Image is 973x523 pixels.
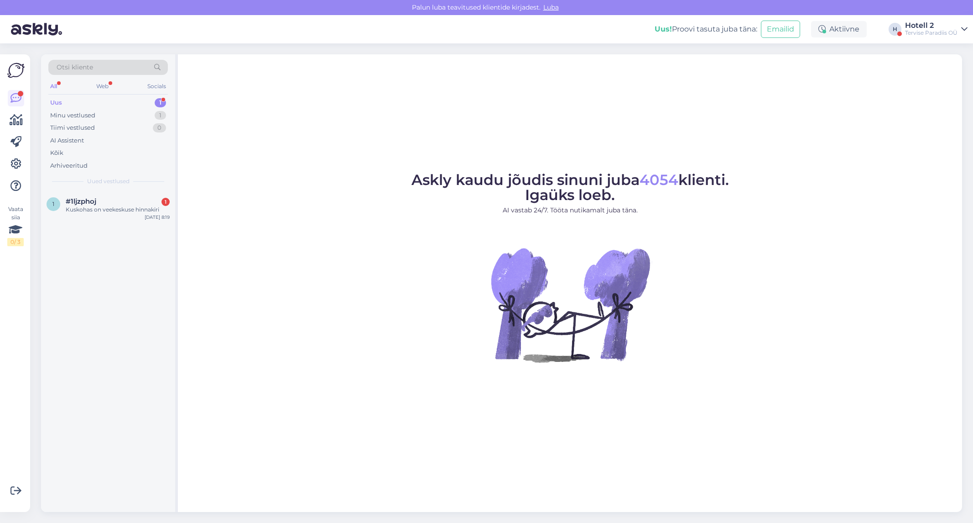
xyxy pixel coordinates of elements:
[905,22,968,37] a: Hotell 2Tervise Paradiis OÜ
[50,98,62,107] div: Uus
[889,23,901,36] div: H
[52,201,54,207] span: 1
[811,21,867,37] div: Aktiivne
[640,171,678,189] span: 4054
[66,206,170,214] div: Kuskohas on veekeskuse hinnakiri
[7,238,24,246] div: 0 / 3
[541,3,562,11] span: Luba
[57,63,93,72] span: Otsi kliente
[50,136,84,145] div: AI Assistent
[50,111,95,120] div: Minu vestlused
[655,24,757,35] div: Proovi tasuta juba täna:
[7,62,25,79] img: Askly Logo
[146,80,168,92] div: Socials
[66,197,96,206] span: #1ljzphoj
[655,25,672,33] b: Uus!
[48,80,59,92] div: All
[155,98,166,107] div: 1
[905,22,957,29] div: Hotell 2
[155,111,166,120] div: 1
[50,161,88,170] div: Arhiveeritud
[94,80,110,92] div: Web
[411,171,729,204] span: Askly kaudu jõudis sinuni juba klienti. Igaüks loeb.
[50,123,95,132] div: Tiimi vestlused
[161,198,170,206] div: 1
[7,205,24,246] div: Vaata siia
[153,123,166,132] div: 0
[50,148,63,158] div: Kõik
[87,177,130,185] span: Uued vestlused
[905,29,957,37] div: Tervise Paradiis OÜ
[145,214,170,221] div: [DATE] 8:19
[411,206,729,215] p: AI vastab 24/7. Tööta nutikamalt juba täna.
[761,21,800,38] button: Emailid
[488,222,652,387] img: No Chat active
